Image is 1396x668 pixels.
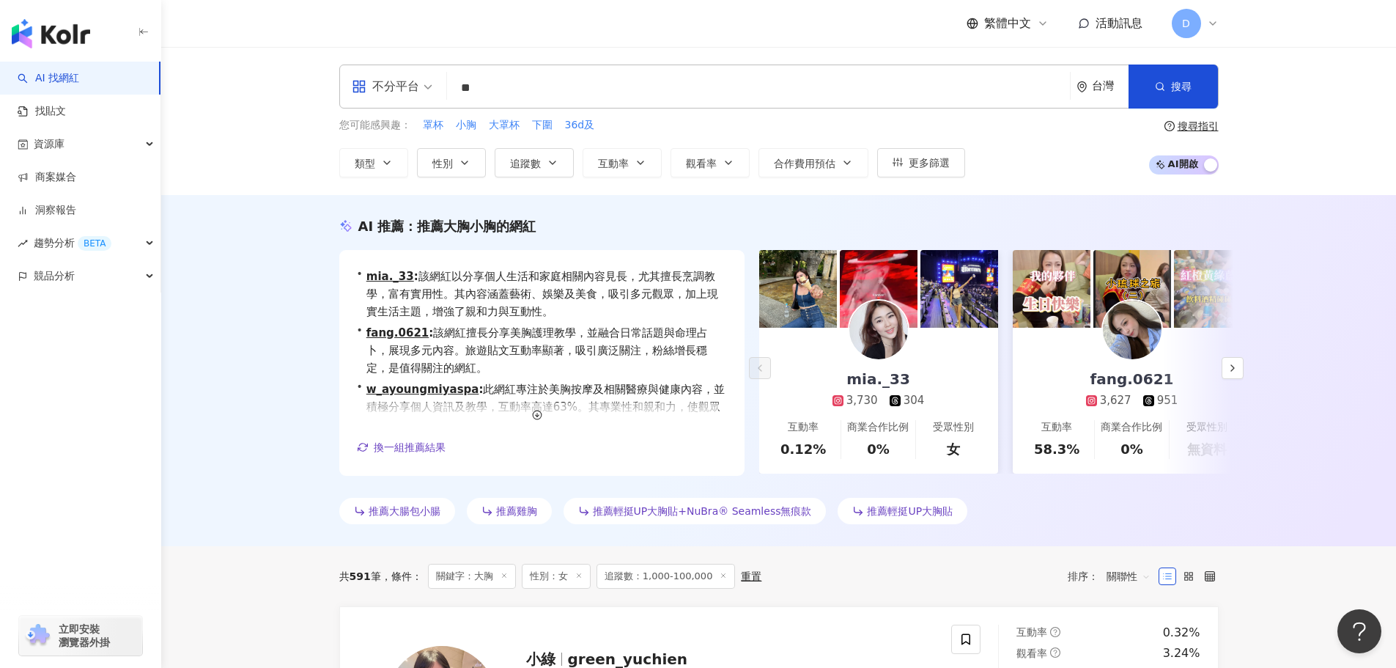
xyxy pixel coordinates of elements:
span: : [479,383,483,396]
a: 洞察報告 [18,203,76,218]
div: • [357,381,727,433]
span: 搜尋 [1171,81,1192,92]
span: 推薦輕挺UP大胸貼 [867,505,953,517]
span: 立即安裝 瀏覽器外掛 [59,623,110,649]
img: chrome extension [23,624,52,647]
button: 追蹤數 [495,148,574,177]
span: 小綠 [526,650,555,668]
div: 951 [1157,393,1178,408]
div: 304 [904,393,925,408]
span: rise [18,238,28,249]
img: post-image [1174,250,1252,328]
a: mia._333,730304互動率0.12%商業合作比例0%受眾性別女 [759,328,998,474]
div: AI 推薦 ： [358,217,536,235]
span: 您可能感興趣： [339,118,411,133]
span: 591 [350,570,371,582]
span: 下圍 [532,118,553,133]
span: 資源庫 [34,128,64,161]
span: question-circle [1164,121,1175,131]
button: 性別 [417,148,486,177]
div: 58.3% [1034,440,1079,458]
a: searchAI 找網紅 [18,71,79,86]
span: 推薦輕挺UP大胸貼+NuBra® Seamless無痕款 [593,505,812,517]
a: fang.0621 [366,326,429,339]
span: 大罩杯 [489,118,520,133]
span: 更多篩選 [909,157,950,169]
span: 觀看率 [1016,647,1047,659]
div: 3.24% [1163,645,1200,661]
div: 重置 [741,570,761,582]
a: fang.06213,627951互動率58.3%商業合作比例0%受眾性別無資料 [1013,328,1252,474]
button: 類型 [339,148,408,177]
span: D [1182,15,1190,32]
span: 換一組推薦結果 [374,441,446,453]
span: 類型 [355,158,375,169]
span: appstore [352,79,366,94]
span: 關鍵字：大胸 [428,564,516,589]
div: • [357,324,727,377]
span: 此網紅專注於美胸按摩及相關醫療與健康內容，並積極分享個人資訊及教學，互動率高達63%。其專業性和親和力，使觀眾對健康與保養的需求有更深刻的理解，具備高影響力。 [366,381,727,433]
span: 性別 [432,158,453,169]
span: 該網紅擅長分享美胸護理教學，並融合日常話題與命理占卜，展現多元內容。旅遊貼文互動率顯著，吸引廣泛關注，粉絲增長穩定，是值得關注的網紅。 [366,324,727,377]
div: 3,730 [846,393,878,408]
img: KOL Avatar [1103,301,1162,359]
span: 追蹤數 [510,158,541,169]
div: 受眾性別 [933,420,974,435]
img: logo [12,19,90,48]
span: 繁體中文 [984,15,1031,32]
a: 找貼文 [18,104,66,119]
div: 共 筆 [339,570,381,582]
button: 搜尋 [1129,65,1218,109]
span: 罩杯 [423,118,443,133]
img: KOL Avatar [849,301,908,359]
a: chrome extension立即安裝 瀏覽器外掛 [19,616,142,656]
span: 活動訊息 [1096,16,1142,30]
span: question-circle [1050,627,1060,637]
div: mia._33 [832,369,925,389]
span: 條件 ： [381,570,422,582]
button: 小胸 [455,117,477,133]
span: 該網紅以分享個人生活和家庭相關內容見長，尤其擅長烹調教學，富有實用性。其內容涵蓋藝術、娛樂及美食，吸引多元觀眾，加上現實生活主題，增強了親和力與互動性。 [366,268,727,320]
div: fang.0621 [1075,369,1188,389]
div: 0% [1120,440,1143,458]
div: 3,627 [1100,393,1131,408]
span: green_yuchien [568,650,688,668]
div: 受眾性別 [1186,420,1227,435]
img: post-image [1093,250,1171,328]
button: 更多篩選 [877,148,965,177]
span: : [429,326,433,339]
button: 36d及 [564,117,596,133]
span: 關聯性 [1107,565,1151,588]
button: 互動率 [583,148,662,177]
div: 互動率 [1041,420,1072,435]
button: 換一組推薦結果 [357,436,446,458]
div: 女 [947,440,960,458]
a: mia._33 [366,270,414,283]
img: post-image [840,250,917,328]
div: 0.12% [780,440,826,458]
div: • [357,268,727,320]
span: 推薦雞胸 [496,505,537,517]
span: 趨勢分析 [34,227,111,260]
span: 36d及 [565,118,595,133]
span: environment [1076,81,1087,92]
button: 大罩杯 [488,117,520,133]
img: post-image [759,250,837,328]
span: 推薦大胸小胸的網紅 [417,219,536,234]
div: 不分平台 [352,75,419,98]
span: 性別：女 [522,564,591,589]
span: 合作費用預估 [774,158,835,169]
div: 搜尋指引 [1178,120,1219,132]
span: 追蹤數：1,000-100,000 [597,564,736,589]
button: 合作費用預估 [758,148,868,177]
div: 排序： [1068,565,1159,588]
a: 商案媒合 [18,170,76,185]
iframe: Help Scout Beacon - Open [1337,609,1381,653]
button: 罩杯 [422,117,444,133]
a: w_ayoungmiyaspa [366,383,479,396]
div: 商業合作比例 [1101,420,1162,435]
span: question-circle [1050,647,1060,658]
div: 0.32% [1163,625,1200,641]
button: 觀看率 [671,148,750,177]
span: 競品分析 [34,260,75,293]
